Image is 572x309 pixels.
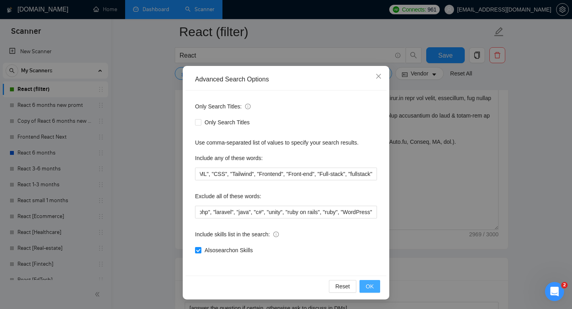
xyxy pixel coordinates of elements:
[195,102,251,111] span: Only Search Titles:
[359,280,380,293] button: OK
[545,282,564,301] iframe: Intercom live chat
[195,152,263,164] label: Include any of these words:
[195,75,377,84] div: Advanced Search Options
[195,230,279,239] span: Include skills list in the search:
[368,66,389,87] button: Close
[245,104,251,109] span: info-circle
[195,138,377,147] div: Use comma-separated list of values to specify your search results.
[273,232,279,237] span: info-circle
[561,282,568,288] span: 2
[335,282,350,291] span: Reset
[201,118,253,127] span: Only Search Titles
[375,73,382,79] span: close
[201,246,256,255] span: Also search on Skills
[329,280,356,293] button: Reset
[195,190,261,203] label: Exclude all of these words:
[366,282,374,291] span: OK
